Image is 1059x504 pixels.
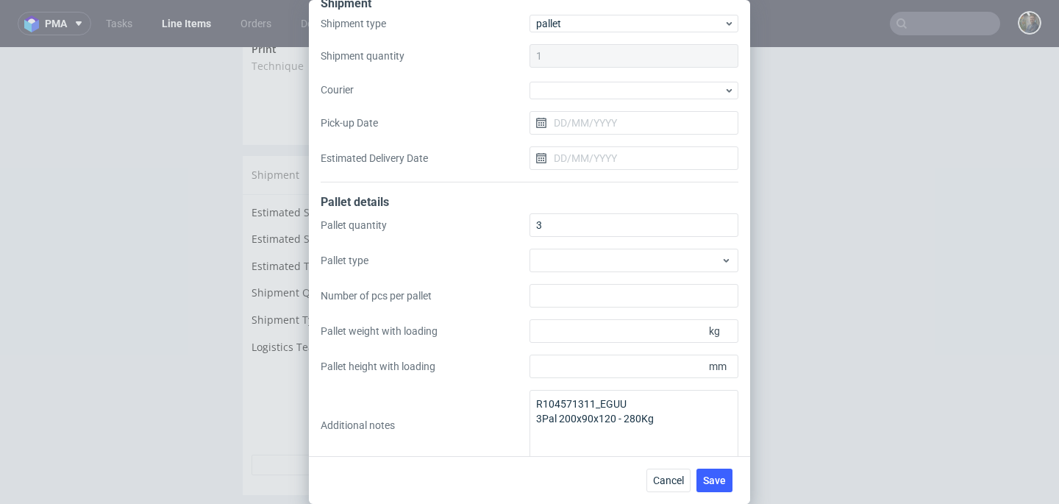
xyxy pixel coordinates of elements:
[321,116,529,130] label: Pick-up Date
[436,264,629,291] td: package
[536,16,724,31] span: pallet
[321,359,529,374] label: Pallet height with loading
[321,194,738,213] div: Pallet details
[321,324,529,338] label: Pallet weight with loading
[436,237,629,264] td: 3
[541,43,620,63] button: Send to VMA
[529,111,738,135] input: DD/MM/YYYY
[243,109,638,147] div: Shipment
[321,418,529,433] label: Additional notes
[706,321,735,341] span: kg
[531,118,629,138] button: Manage shipments
[252,210,436,238] td: Estimated Total weight
[321,82,529,97] label: Courier
[252,408,629,428] button: Showdetails
[646,469,691,492] button: Cancel
[706,356,735,377] span: mm
[252,10,440,28] td: Technique
[696,469,732,492] button: Save
[252,157,436,184] td: Estimated Shipment Quantity
[653,475,684,486] span: Cancel
[321,253,529,268] label: Pallet type
[436,210,629,238] td: 840.0 kg
[529,390,738,461] textarea: R104571311_EGUU 3Pal 200x90x120 - 280Kg
[252,237,436,264] td: Shipment Quantity
[452,37,541,69] a: Download PDF
[377,380,503,400] button: Mark as shipped manually
[549,330,629,350] button: Update
[321,151,529,166] label: Estimated Delivery Date
[321,288,529,303] label: Number of pcs per pallet
[321,218,529,233] label: Pallet quantity
[252,264,436,291] td: Shipment Type
[436,157,629,184] td: 3 pallets
[529,146,738,170] input: DD/MM/YYYY
[443,12,485,26] span: No print
[252,291,436,324] td: Logistics Team Comment
[252,183,436,210] td: Estimated Shipment Cost
[436,183,629,210] td: 987.6 PLN
[321,49,529,63] label: Shipment quantity
[703,475,726,486] span: Save
[321,16,529,31] label: Shipment type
